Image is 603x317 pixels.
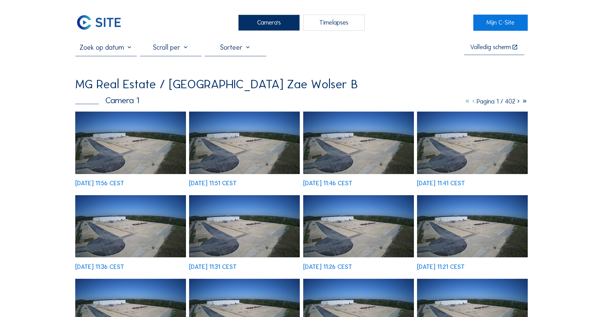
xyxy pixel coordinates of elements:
[417,180,465,186] div: [DATE] 11:41 CEST
[303,112,414,174] img: image_52491037
[189,195,300,257] img: image_52490647
[75,264,124,270] div: [DATE] 11:36 CEST
[473,15,528,30] a: Mijn C-Site
[303,195,414,257] img: image_52490502
[470,44,511,51] div: Volledig scherm
[303,15,365,30] div: Timelapses
[303,180,352,186] div: [DATE] 11:46 CEST
[75,15,130,30] a: C-SITE Logo
[417,264,465,270] div: [DATE] 11:21 CEST
[75,96,139,105] div: Camera 1
[189,264,237,270] div: [DATE] 11:31 CEST
[303,264,352,270] div: [DATE] 11:26 CEST
[75,180,124,186] div: [DATE] 11:56 CEST
[75,78,358,90] div: MG Real Estate / [GEOGRAPHIC_DATA] Zae Wolser B
[189,112,300,174] img: image_52491167
[75,195,186,257] img: image_52490777
[238,15,300,30] div: Camera's
[417,195,528,257] img: image_52490376
[477,98,515,105] span: Pagina 1 / 402
[75,112,186,174] img: image_52491302
[417,112,528,174] img: image_52490904
[75,43,137,52] input: Zoek op datum 󰅀
[75,15,123,30] img: C-SITE Logo
[189,180,237,186] div: [DATE] 11:51 CEST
